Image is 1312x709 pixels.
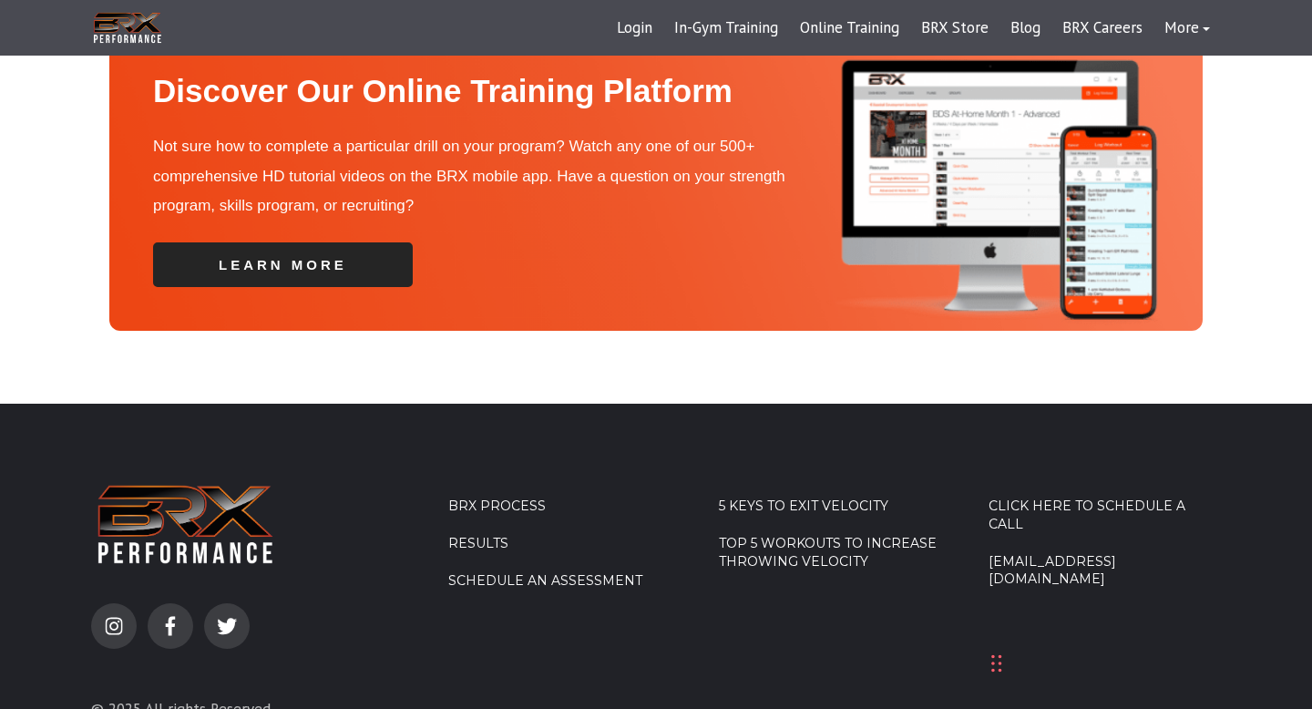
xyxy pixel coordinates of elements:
div: Navigation Menu [448,498,681,609]
a: BRX Careers [1051,6,1153,50]
a: In-Gym Training [663,6,789,50]
a: BRX Process [448,498,681,516]
a: learn more [153,242,413,287]
span: Discover Our Online Training Platform [153,73,733,108]
a: Click Here To Schedule A Call [989,498,1221,533]
a: Schedule an Assessment [448,572,681,591]
div: Navigation Menu [606,6,1221,50]
a: twitter [204,603,250,649]
img: BRX Transparent Logo-2 [91,477,280,572]
a: More [1153,6,1221,50]
img: BRX Transparent Logo-2 [91,9,164,46]
iframe: Chat Widget [982,520,1312,709]
a: 5 Keys to Exit Velocity [719,498,951,516]
a: instagram [91,603,137,649]
a: BRX Store [910,6,999,50]
a: Top 5 Workouts to Increase Throwing Velocity [719,535,951,570]
a: Results [448,535,681,553]
a: facebook-f [148,603,193,649]
div: Navigation Menu [989,498,1221,607]
a: Blog [999,6,1051,50]
div: Drag [991,636,1002,691]
a: Online Training [789,6,910,50]
div: Navigation Menu [719,498,951,590]
span: Not sure how to complete a particular drill on your program? Watch any one of our 500+ comprehens... [153,138,785,214]
a: Login [606,6,663,50]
